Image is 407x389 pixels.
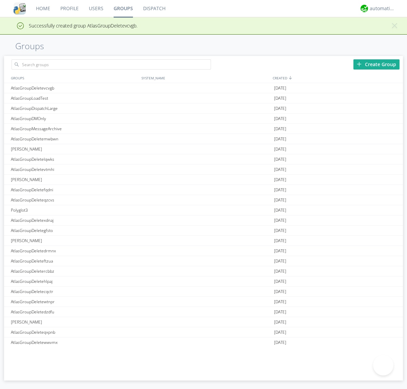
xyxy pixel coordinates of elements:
div: AtlasGroupDeletelqwks [9,154,140,164]
a: AtlasGroupDeletehlpaj[DATE] [4,276,403,287]
div: AtlasGroupDispatchLarge [9,103,140,113]
a: AtlasGroupDeletedrmnx[DATE] [4,246,403,256]
div: SYSTEM_NAME [140,73,271,83]
span: [DATE] [274,246,286,256]
span: [DATE] [274,134,286,144]
a: Polyglot3[DATE] [4,205,403,215]
a: AtlasGroupDeletegfsto[DATE] [4,226,403,236]
a: AtlasGroupDeleteqxpnb[DATE] [4,327,403,337]
div: AtlasGroupDeletewwvmx [9,337,140,347]
iframe: Toggle Customer Support [373,355,393,375]
a: AtlasGroupMessageArchive[DATE] [4,124,403,134]
div: AtlasGroupDeletefqdni [9,185,140,195]
div: [PERSON_NAME] [9,175,140,184]
a: [PERSON_NAME][DATE] [4,317,403,327]
a: AtlasGroupDeletedzdfu[DATE] [4,307,403,317]
img: plus.svg [357,62,362,66]
a: AtlasGroupDeletelqwks[DATE] [4,154,403,164]
div: GROUPS [9,73,138,83]
div: AtlasGroupDeletedzdfu [9,307,140,317]
div: automation+atlas [370,5,395,12]
a: AtlasGroupDeletevtmhi[DATE] [4,164,403,175]
span: Successfully created group AtlasGroupDeletevcvgb. [5,22,137,29]
span: [DATE] [274,154,286,164]
span: [DATE] [274,144,286,154]
a: [PERSON_NAME][DATE] [4,175,403,185]
span: [DATE] [274,124,286,134]
div: [PERSON_NAME] [9,317,140,327]
span: [DATE] [274,266,286,276]
div: [PERSON_NAME] [9,144,140,154]
span: [DATE] [274,103,286,114]
div: AtlasGroupDeletemwbwn [9,134,140,144]
div: AtlasGroupDeletewtnpr [9,297,140,307]
div: AtlasGroupDeletedrmnx [9,246,140,256]
a: AtlasGroupDeletewtnpr[DATE] [4,297,403,307]
span: [DATE] [274,83,286,93]
span: [DATE] [274,205,286,215]
a: AtlasGroupDeletecqctr[DATE] [4,287,403,297]
a: AtlasGroupDeletemwbwn[DATE] [4,134,403,144]
div: AtlasGroupDeletercbbz [9,266,140,276]
div: AtlasGroupDeletehlpaj [9,276,140,286]
span: [DATE] [274,276,286,287]
span: [DATE] [274,226,286,236]
div: AtlasGroupDeletegfsto [9,226,140,235]
div: AtlasGroupDeleteqzcvs [9,195,140,205]
a: AtlasGroupDeletercbbz[DATE] [4,266,403,276]
a: AtlasGroupDeletefqdni[DATE] [4,185,403,195]
a: AtlasGroupDispatchLarge[DATE] [4,103,403,114]
div: Polyglot3 [9,205,140,215]
span: [DATE] [274,93,286,103]
div: AtlasGroupDeletecqctr [9,287,140,296]
span: [DATE] [274,164,286,175]
div: AtlasGroupDeleteqxpnb [9,327,140,337]
a: AtlasGroupDeletevcvgb[DATE] [4,83,403,93]
span: [DATE] [274,337,286,348]
span: [DATE] [274,317,286,327]
span: [DATE] [274,195,286,205]
a: AtlasGroupDeleteftzua[DATE] [4,256,403,266]
span: [DATE] [274,287,286,297]
span: [DATE] [274,256,286,266]
div: AtlasGroupDeletexdnaj [9,215,140,225]
span: [DATE] [274,307,286,317]
a: [PERSON_NAME][DATE] [4,144,403,154]
span: [DATE] [274,215,286,226]
input: Search groups [12,59,211,70]
div: AtlasGroupMessageArchive [9,124,140,134]
span: [DATE] [274,175,286,185]
span: [DATE] [274,327,286,337]
div: AtlasGroupDeletevcvgb [9,83,140,93]
span: [DATE] [274,297,286,307]
span: [DATE] [274,114,286,124]
div: AtlasGroupLoadTest [9,93,140,103]
a: AtlasGroupDeleteqzcvs[DATE] [4,195,403,205]
span: [DATE] [274,185,286,195]
a: AtlasGroupDeletexdnaj[DATE] [4,215,403,226]
div: [PERSON_NAME] [9,236,140,246]
img: d2d01cd9b4174d08988066c6d424eccd [361,5,368,12]
div: Create Group [353,59,400,70]
div: AtlasGroupDMOnly [9,114,140,123]
div: AtlasGroupDeletevtmhi [9,164,140,174]
a: AtlasGroupDMOnly[DATE] [4,114,403,124]
a: [PERSON_NAME][DATE] [4,236,403,246]
a: AtlasGroupLoadTest[DATE] [4,93,403,103]
div: AtlasGroupDeleteftzua [9,256,140,266]
a: AtlasGroupDeletewwvmx[DATE] [4,337,403,348]
div: CREATED [271,73,403,83]
img: cddb5a64eb264b2086981ab96f4c1ba7 [14,2,26,15]
span: [DATE] [274,236,286,246]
